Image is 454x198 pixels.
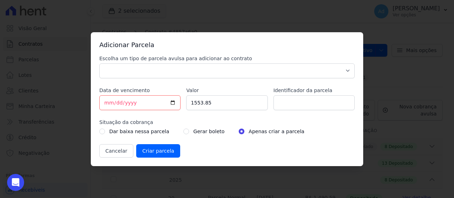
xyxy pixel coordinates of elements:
[273,87,355,94] label: Identificador da parcela
[99,55,355,62] label: Escolha um tipo de parcela avulsa para adicionar ao contrato
[193,127,225,136] label: Gerar boleto
[99,41,355,49] h3: Adicionar Parcela
[99,119,355,126] label: Situação da cobrança
[136,144,180,158] input: Criar parcela
[186,87,267,94] label: Valor
[99,87,181,94] label: Data de vencimento
[109,127,169,136] label: Dar baixa nessa parcela
[7,174,24,191] div: Open Intercom Messenger
[249,127,304,136] label: Apenas criar a parcela
[99,144,133,158] button: Cancelar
